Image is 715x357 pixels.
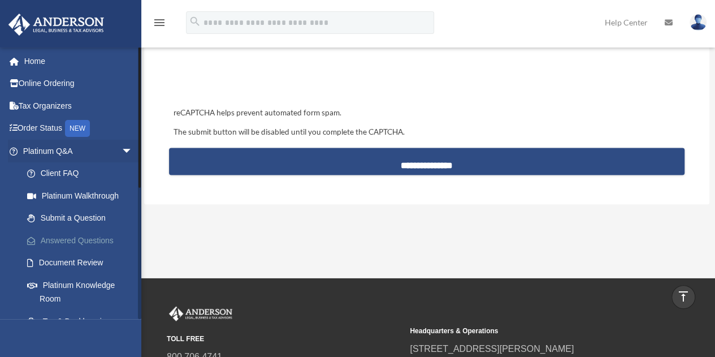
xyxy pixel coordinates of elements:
[8,72,150,95] a: Online Ordering
[16,184,150,207] a: Platinum Walkthrough
[153,20,166,29] a: menu
[16,252,144,274] a: Document Review
[410,325,645,337] small: Headquarters & Operations
[690,14,707,31] img: User Pic
[16,229,150,252] a: Answered Questions
[8,117,150,140] a: Order StatusNEW
[167,307,235,321] img: Anderson Advisors Platinum Portal
[16,310,150,346] a: Tax & Bookkeeping Packages
[16,274,150,310] a: Platinum Knowledge Room
[167,333,402,345] small: TOLL FREE
[122,140,144,163] span: arrow_drop_down
[410,344,574,354] a: [STREET_ADDRESS][PERSON_NAME]
[170,40,342,84] iframe: reCAPTCHA
[153,16,166,29] i: menu
[189,15,201,28] i: search
[8,94,150,117] a: Tax Organizers
[8,50,150,72] a: Home
[677,290,690,303] i: vertical_align_top
[16,207,150,230] a: Submit a Question
[671,285,695,309] a: vertical_align_top
[65,120,90,137] div: NEW
[16,162,150,185] a: Client FAQ
[169,106,684,120] div: reCAPTCHA helps prevent automated form spam.
[8,140,150,162] a: Platinum Q&Aarrow_drop_down
[5,14,107,36] img: Anderson Advisors Platinum Portal
[169,126,684,139] div: The submit button will be disabled until you complete the CAPTCHA.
